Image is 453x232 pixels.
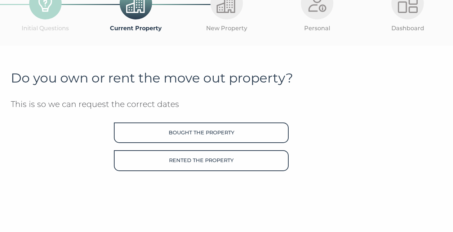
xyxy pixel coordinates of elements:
[90,24,181,33] p: Current Property
[272,24,362,33] p: Personal
[11,99,442,110] p: This is so we can request the correct dates
[114,150,289,171] button: Rented the property
[114,122,289,143] button: Bought the property
[363,24,453,33] p: Dashboard
[181,24,272,33] p: New Property
[11,70,293,86] span: Do you own or rent the move out property?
